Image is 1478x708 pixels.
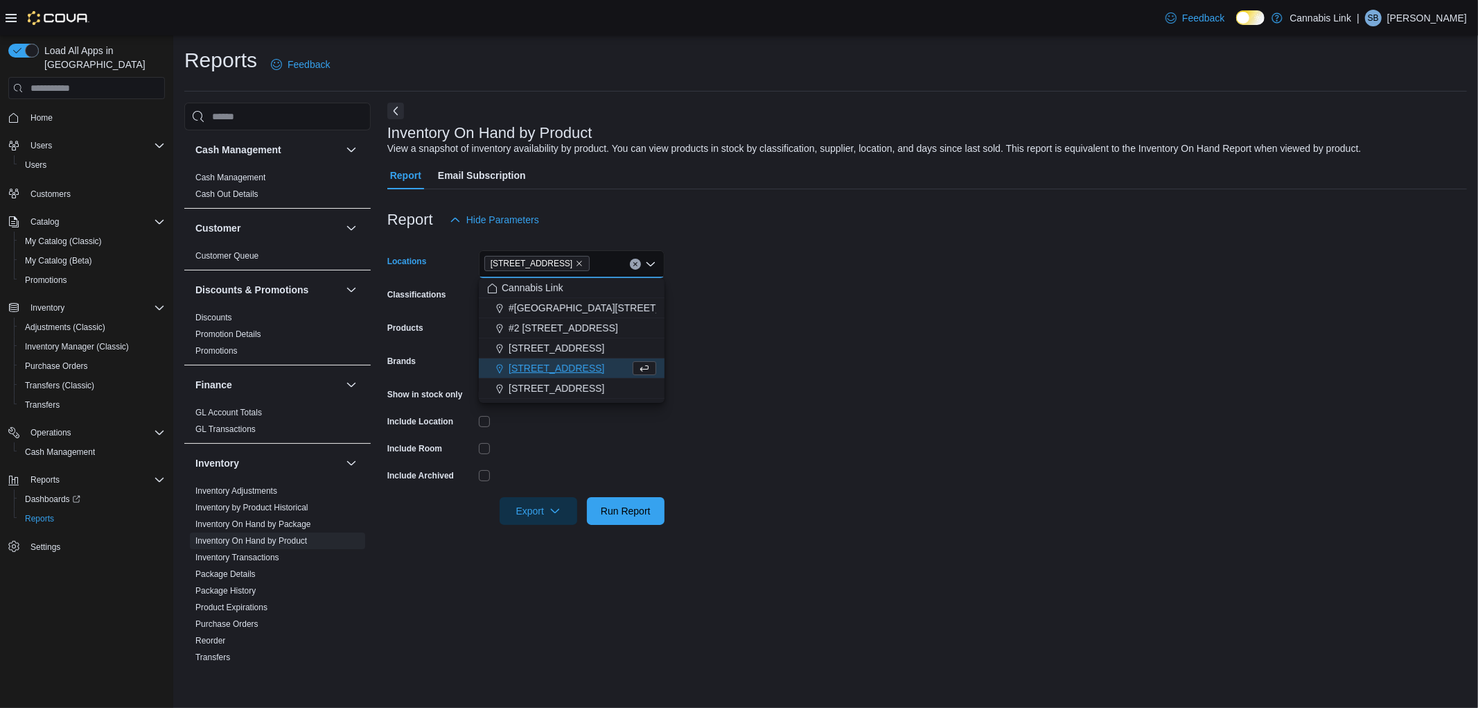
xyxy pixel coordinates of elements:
a: Transfers [19,397,65,413]
button: Clear input [630,259,641,270]
p: | [1357,10,1360,26]
p: [PERSON_NAME] [1387,10,1467,26]
a: Inventory On Hand by Package [195,519,311,529]
label: Classifications [387,289,446,300]
span: Reports [19,510,165,527]
span: Operations [30,427,71,438]
span: GL Transactions [195,424,256,435]
span: Home [25,109,165,126]
span: Purchase Orders [195,619,258,630]
button: [STREET_ADDRESS] [479,338,665,359]
div: Discounts & Promotions [184,309,371,365]
span: Run Report [601,504,651,518]
button: Reports [14,509,170,528]
button: Adjustments (Classic) [14,318,170,337]
label: Products [387,322,423,334]
button: Finance [195,378,340,392]
span: Package Details [195,569,256,580]
label: Include Room [387,443,442,454]
span: Cannabis Link [502,281,563,295]
span: Discounts [195,312,232,323]
a: Purchase Orders [19,358,94,374]
span: Reorder [195,635,225,646]
img: Cova [28,11,89,25]
span: Inventory Manager (Classic) [25,341,129,352]
span: Catalog [30,216,59,227]
span: Cash Management [25,447,95,458]
a: Dashboards [19,491,86,508]
span: Hide Parameters [466,213,539,227]
a: Inventory Transactions [195,553,279,562]
label: Show in stock only [387,389,463,400]
span: Cash Management [195,172,265,183]
span: Inventory [30,302,64,313]
a: Customers [25,186,76,202]
span: Settings [25,538,165,555]
h1: Reports [184,46,257,74]
span: Package History [195,585,256,596]
a: Reorder [195,636,225,646]
div: View a snapshot of inventory availability by product. You can view products in stock by classific... [387,141,1362,156]
button: Purchase Orders [14,356,170,376]
button: Catalog [3,212,170,232]
div: Cash Management [184,169,371,208]
span: Users [25,159,46,171]
button: Customers [3,183,170,203]
span: [STREET_ADDRESS] [509,361,604,375]
span: Transfers (Classic) [25,380,94,391]
span: [STREET_ADDRESS] [509,381,604,395]
span: Users [19,157,165,173]
p: Cannabis Link [1290,10,1351,26]
span: Dashboards [19,491,165,508]
span: [STREET_ADDRESS] [509,341,604,355]
a: Cash Management [195,173,265,182]
a: My Catalog (Classic) [19,233,107,250]
a: Feedback [265,51,335,78]
button: Discounts & Promotions [343,282,360,298]
span: My Catalog (Classic) [19,233,165,250]
span: Inventory [25,300,165,316]
button: #2 [STREET_ADDRESS] [479,318,665,338]
span: Cash Management [19,444,165,460]
a: Promotion Details [195,329,261,339]
h3: Cash Management [195,143,281,157]
button: Inventory [3,298,170,318]
span: #2 [STREET_ADDRESS] [509,321,618,335]
button: Promotions [14,270,170,290]
a: Home [25,110,58,126]
span: Inventory Manager (Classic) [19,338,165,355]
span: Report [390,162,421,189]
div: Choose from the following options [479,278,665,399]
h3: Inventory [195,456,239,470]
a: Inventory On Hand by Product [195,536,307,546]
button: Settings [3,537,170,557]
span: Users [25,137,165,154]
span: Customers [25,184,165,202]
span: Product Expirations [195,602,267,613]
button: Customer [195,221,340,235]
button: Operations [3,423,170,442]
button: Hide Parameters [444,206,545,234]
a: Inventory Adjustments [195,486,277,496]
div: Customer [184,248,371,270]
span: My Catalog (Beta) [19,252,165,269]
a: Adjustments (Classic) [19,319,111,336]
button: [STREET_ADDRESS] [479,359,665,379]
a: Package Details [195,569,256,579]
span: Inventory by Product Historical [195,502,308,513]
button: Home [3,107,170,128]
nav: Complex example [8,102,165,593]
span: Reports [30,474,60,485]
h3: Finance [195,378,232,392]
a: Dashboards [14,490,170,509]
a: Inventory Manager (Classic) [19,338,134,355]
button: Remove 1295 Highbury Ave N from selection in this group [575,259,583,268]
button: Inventory [25,300,70,316]
span: Feedback [1182,11,1224,25]
span: Adjustments (Classic) [19,319,165,336]
span: Purchase Orders [25,361,88,372]
span: 1295 Highbury Ave N [484,256,590,271]
a: Cash Out Details [195,189,258,199]
label: Include Location [387,416,453,427]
